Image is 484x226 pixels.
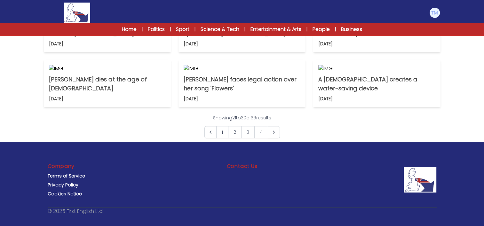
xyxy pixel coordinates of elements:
span: | [244,26,245,33]
a: Go to page 1 [216,126,228,138]
a: Science & Tech [201,26,239,33]
a: Terms of Service [48,173,85,179]
a: Sport [176,26,189,33]
p: [DATE] [184,95,198,102]
nav: Pagination Navigation [204,115,280,138]
p: [PERSON_NAME] faces legal action over her song 'Flowers' [184,75,300,93]
p: [DATE] [318,95,333,102]
img: Tommaso Molella [430,8,440,18]
a: Business [341,26,362,33]
p: A [DEMOGRAPHIC_DATA] creates a water-saving device [318,75,435,93]
a: Next &raquo; [268,126,280,138]
a: People [313,26,330,33]
p: [DATE] [184,41,198,47]
span: | [335,26,336,33]
img: IMG [49,65,166,72]
p: Showing to of results [213,115,271,121]
a: Go to page 4 [254,126,268,138]
a: Go to page 2 [228,126,242,138]
a: IMG [PERSON_NAME] faces legal action over her song 'Flowers' [DATE] [179,60,305,107]
a: IMG A [DEMOGRAPHIC_DATA] creates a water-saving device [DATE] [313,60,440,107]
p: [DATE] [318,41,333,47]
span: 39 [251,115,256,121]
h3: Company [48,162,75,170]
h3: Contact Us [226,162,257,170]
p: [DATE] [49,95,63,102]
span: 21 [232,115,236,121]
p: © 2025 First English Ltd [48,207,103,215]
span: | [194,26,195,33]
a: Politics [148,26,165,33]
a: Home [122,26,137,33]
img: IMG [184,65,300,72]
img: Company Logo [404,167,437,192]
a: Privacy Policy [48,182,78,188]
p: [DATE] [49,41,63,47]
a: Logo [44,3,110,23]
img: IMG [318,65,435,72]
a: &laquo; Previous [204,126,217,138]
p: [PERSON_NAME] dies at the age of [DEMOGRAPHIC_DATA] [49,75,166,93]
img: Logo [64,3,90,23]
a: Entertainment & Arts [250,26,301,33]
span: | [170,26,171,33]
a: IMG [PERSON_NAME] dies at the age of [DEMOGRAPHIC_DATA] [DATE] [44,60,171,107]
span: | [306,26,307,33]
span: 30 [241,115,246,121]
a: Cookies Notice [48,191,82,197]
span: | [142,26,143,33]
span: 3 [241,126,255,138]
